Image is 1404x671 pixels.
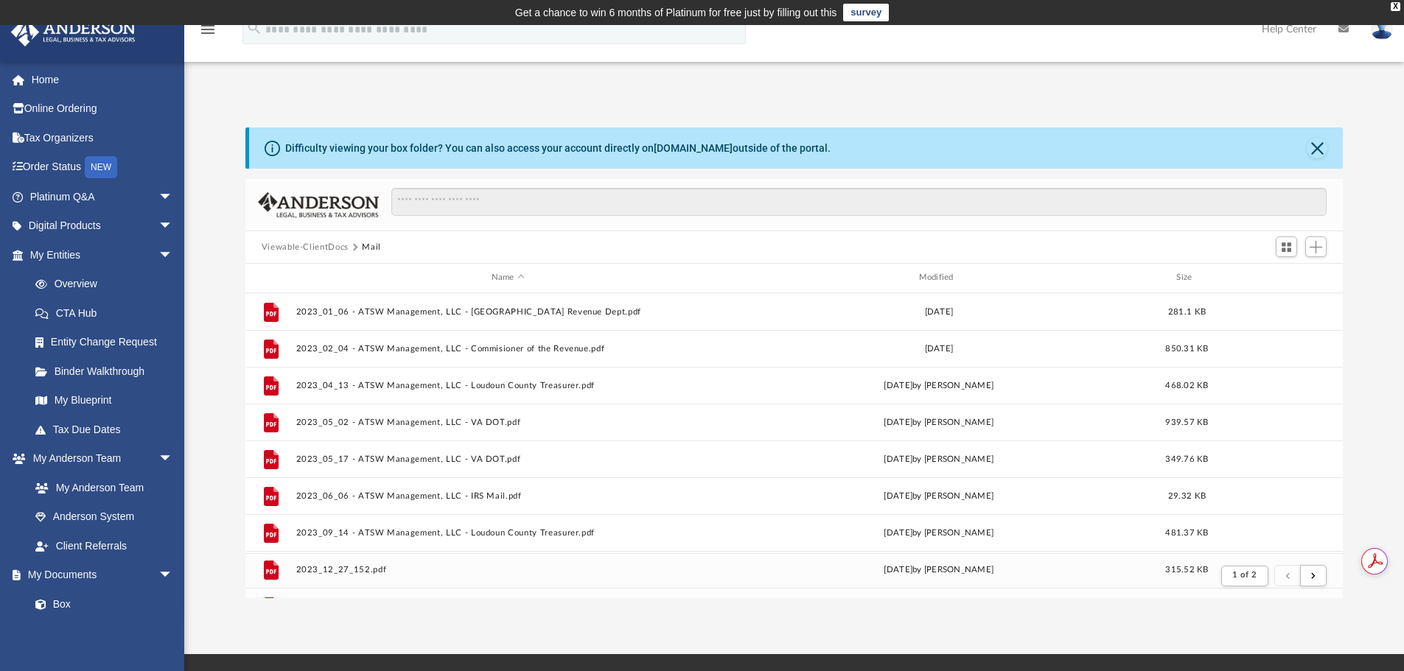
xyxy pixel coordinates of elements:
[21,589,181,619] a: Box
[199,21,217,38] i: menu
[727,452,1151,466] div: [DATE] by [PERSON_NAME]
[158,182,188,212] span: arrow_drop_down
[21,473,181,502] a: My Anderson Team
[21,386,188,415] a: My Blueprint
[727,526,1151,539] div: [DATE] by [PERSON_NAME]
[1165,565,1208,573] span: 315.52 KB
[1221,566,1268,586] button: 1 of 2
[7,18,140,46] img: Anderson Advisors Platinum Portal
[10,94,195,124] a: Online Ordering
[296,528,720,538] button: 2023_09_14 - ATSW Management, LLC - Loudoun County Treasurer.pdf
[296,565,720,575] button: 2023_12_27_152.pdf
[727,305,1151,318] div: [DATE]
[158,444,188,474] span: arrow_drop_down
[362,241,381,254] button: Mail
[21,328,195,357] a: Entity Change Request
[296,307,720,317] button: 2023_01_06 - ATSW Management, LLC - [GEOGRAPHIC_DATA] Revenue Dept.pdf
[1165,454,1208,463] span: 349.76 KB
[295,271,719,284] div: Name
[21,415,195,444] a: Tax Due Dates
[10,240,195,270] a: My Entitiesarrow_drop_down
[1307,138,1327,158] button: Close
[199,28,217,38] a: menu
[654,142,733,154] a: [DOMAIN_NAME]
[158,211,188,242] span: arrow_drop_down
[1168,307,1206,315] span: 281.1 KB
[1157,271,1216,284] div: Size
[158,561,188,591] span: arrow_drop_down
[1276,236,1298,257] button: Switch to Grid View
[21,502,188,532] a: Anderson System
[296,381,720,390] button: 2023_04_13 - ATSW Management, LLC - Loudoun County Treasurer.pdf
[726,271,1150,284] div: Modified
[10,182,195,211] a: Platinum Q&Aarrow_drop_down
[1165,528,1208,536] span: 481.37 KB
[285,141,831,156] div: Difficulty viewing your box folder? You can also access your account directly on outside of the p...
[727,563,1151,576] div: [DATE] by [PERSON_NAME]
[85,156,117,178] div: NEW
[10,561,188,590] a: My Documentsarrow_drop_down
[21,356,195,386] a: Binder Walkthrough
[21,270,195,299] a: Overview
[1223,271,1326,284] div: id
[10,152,195,183] a: Order StatusNEW
[727,342,1151,355] div: [DATE]
[296,418,720,427] button: 2023_05_02 - ATSW Management, LLC - VA DOT.pdf
[158,240,188,270] span: arrow_drop_down
[296,454,720,464] button: 2023_05_17 - ATSW Management, LLC - VA DOT.pdf
[10,123,195,152] a: Tax Organizers
[10,65,195,94] a: Home
[1165,344,1208,352] span: 850.31 KB
[1165,418,1208,426] span: 939.57 KB
[727,489,1151,502] div: [DATE] by [PERSON_NAME]
[1371,18,1393,40] img: User Pic
[727,415,1151,429] div: [DATE] by [PERSON_NAME]
[262,241,349,254] button: Viewable-ClientDocs
[1305,236,1327,257] button: Add
[843,4,889,21] a: survey
[252,271,289,284] div: id
[1168,491,1206,499] span: 29.32 KB
[10,444,188,474] a: My Anderson Teamarrow_drop_down
[1232,571,1257,579] span: 1 of 2
[727,379,1151,392] div: [DATE] by [PERSON_NAME]
[245,293,1344,598] div: grid
[10,211,195,241] a: Digital Productsarrow_drop_down
[21,531,188,561] a: Client Referrals
[1165,381,1208,389] span: 468.02 KB
[1391,2,1400,11] div: close
[21,298,195,328] a: CTA Hub
[296,344,720,354] button: 2023_02_04 - ATSW Management, LLC - Commisioner of the Revenue.pdf
[246,20,262,36] i: search
[515,4,837,21] div: Get a chance to win 6 months of Platinum for free just by filling out this
[21,619,188,648] a: Meeting Minutes
[296,491,720,501] button: 2023_06_06 - ATSW Management, LLC - IRS Mail.pdf
[391,188,1327,216] input: Search files and folders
